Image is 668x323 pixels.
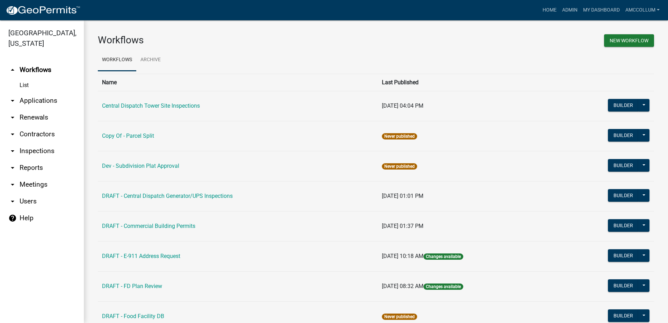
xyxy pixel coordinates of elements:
a: DRAFT - Commercial Building Permits [102,223,195,229]
a: DRAFT - Food Facility DB [102,313,164,320]
a: Copy Of - Parcel Split [102,132,154,139]
span: Never published [382,314,417,320]
span: Changes available [423,283,463,290]
a: DRAFT - FD Plan Review [102,283,162,289]
span: [DATE] 10:18 AM [382,253,423,259]
span: [DATE] 04:04 PM [382,102,423,109]
a: Admin [559,3,580,17]
th: Name [98,74,378,91]
i: arrow_drop_down [8,164,17,172]
i: arrow_drop_down [8,147,17,155]
a: amccollum [623,3,662,17]
button: Builder [608,249,639,262]
i: arrow_drop_down [8,130,17,138]
i: arrow_drop_down [8,180,17,189]
span: [DATE] 01:01 PM [382,193,423,199]
i: arrow_drop_up [8,66,17,74]
a: Archive [136,49,165,71]
span: Changes available [423,253,463,260]
button: Builder [608,279,639,292]
button: Builder [608,189,639,202]
h3: Workflows [98,34,371,46]
a: DRAFT - Central Dispatch Generator/UPS Inspections [102,193,233,199]
button: Builder [608,99,639,112]
button: New Workflow [604,34,654,47]
a: Home [540,3,559,17]
a: DRAFT - E-911 Address Request [102,253,180,259]
th: Last Published [378,74,554,91]
a: My Dashboard [580,3,623,17]
button: Builder [608,219,639,232]
i: arrow_drop_down [8,197,17,206]
span: Never published [382,163,417,170]
button: Builder [608,309,639,322]
span: [DATE] 01:37 PM [382,223,423,229]
i: arrow_drop_down [8,96,17,105]
a: Central Dispatch Tower Site Inspections [102,102,200,109]
a: Dev - Subdivision Plat Approval [102,163,179,169]
i: arrow_drop_down [8,113,17,122]
span: [DATE] 08:32 AM [382,283,423,289]
button: Builder [608,159,639,172]
i: help [8,214,17,222]
button: Builder [608,129,639,142]
span: Never published [382,133,417,139]
a: Workflows [98,49,136,71]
